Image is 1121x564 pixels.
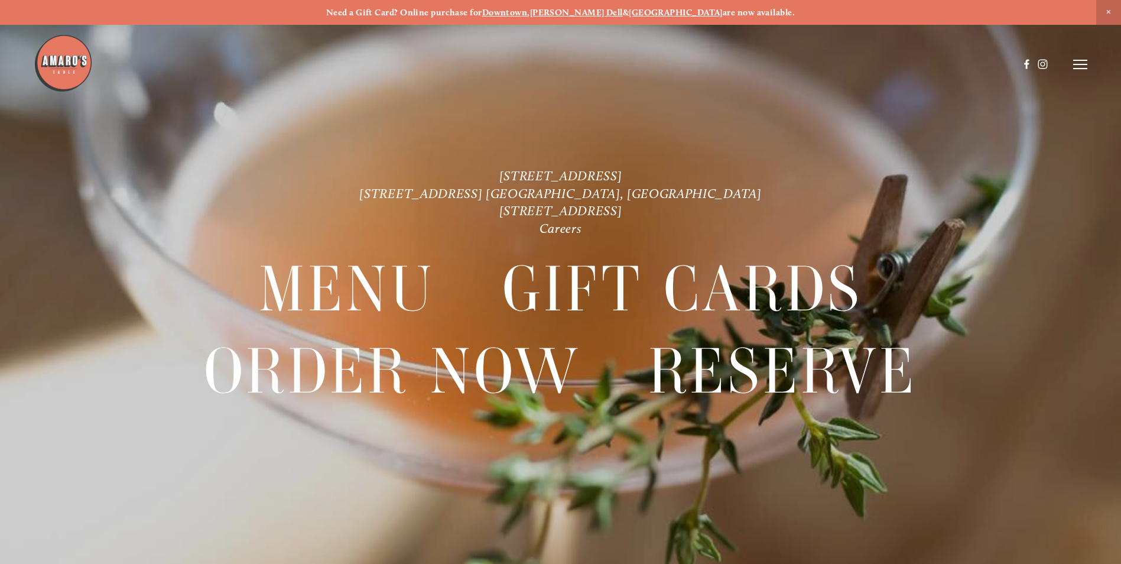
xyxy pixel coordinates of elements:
strong: are now available. [723,7,795,18]
span: Reserve [648,331,917,412]
a: Menu [259,249,435,329]
img: Amaro's Table [34,34,93,93]
strong: & [623,7,629,18]
strong: , [527,7,529,18]
a: [STREET_ADDRESS] [499,168,622,184]
a: [GEOGRAPHIC_DATA] [629,7,723,18]
a: Order Now [204,331,581,411]
a: Careers [540,221,582,236]
span: Gift Cards [502,249,862,330]
a: Reserve [648,331,917,411]
a: Gift Cards [502,249,862,329]
span: Order Now [204,331,581,412]
a: [STREET_ADDRESS] [499,203,622,219]
a: [PERSON_NAME] Dell [530,7,623,18]
strong: Need a Gift Card? Online purchase for [326,7,482,18]
a: [STREET_ADDRESS] [GEOGRAPHIC_DATA], [GEOGRAPHIC_DATA] [359,186,761,202]
a: Downtown [482,7,528,18]
span: Menu [259,249,435,330]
